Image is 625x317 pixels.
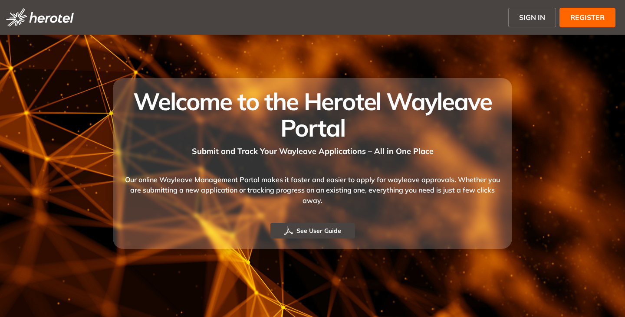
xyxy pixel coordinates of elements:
button: REGISTER [559,8,615,27]
div: Submit and Track Your Wayleave Applications – All in One Place [123,141,502,157]
img: logo [6,8,74,26]
div: Our online Wayleave Management Portal makes it faster and easier to apply for wayleave approvals.... [123,157,502,223]
button: SIGN IN [508,8,556,27]
span: Welcome to the Herotel Wayleave Portal [133,86,491,143]
span: REGISTER [570,12,605,23]
span: See User Guide [296,226,341,235]
button: See User Guide [270,223,355,239]
span: SIGN IN [519,12,545,23]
